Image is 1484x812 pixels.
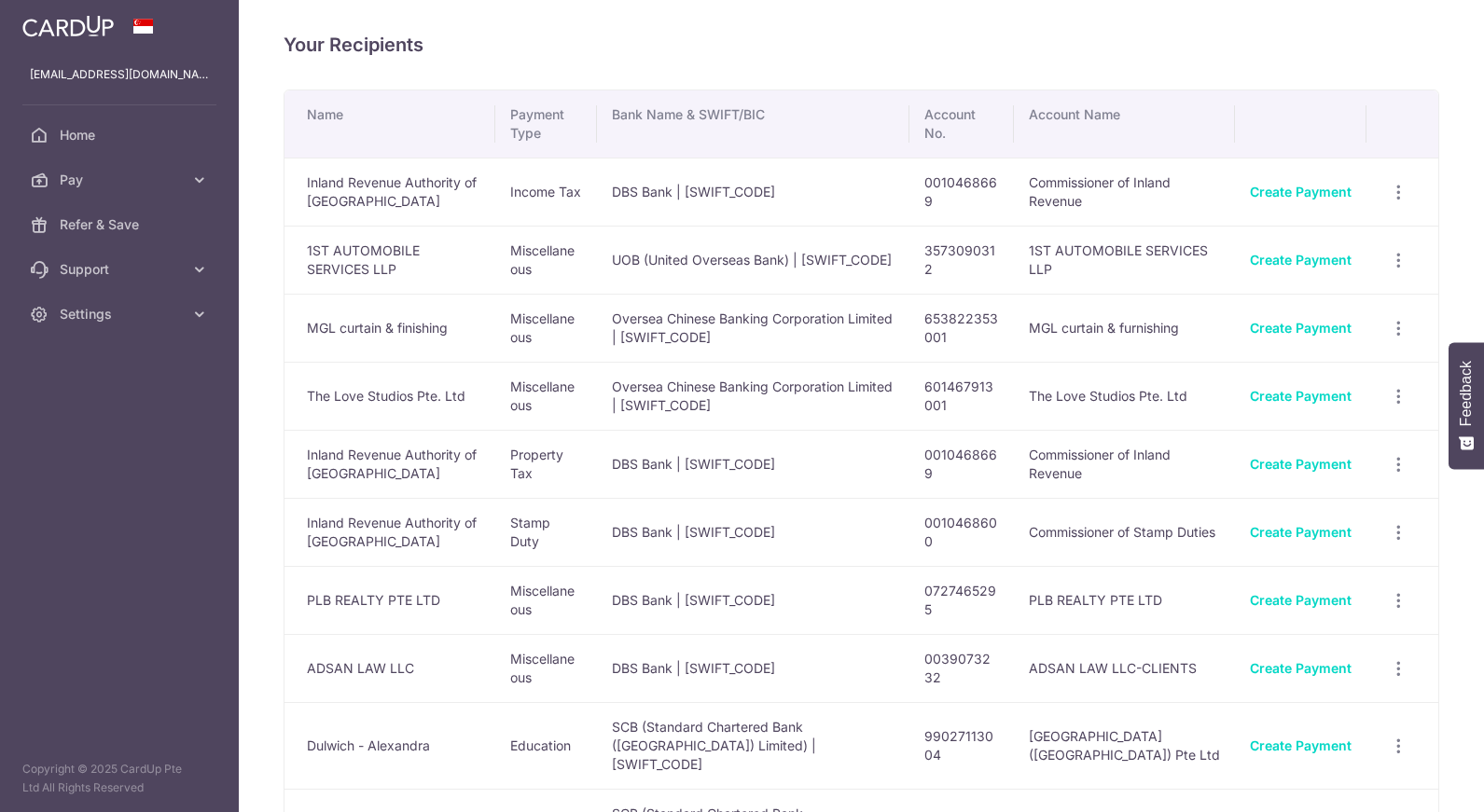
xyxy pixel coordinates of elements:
[1250,737,1352,753] a: Create Payment
[1014,158,1236,226] td: Commissioner of Inland Revenue
[30,65,209,84] p: [EMAIL_ADDRESS][DOMAIN_NAME]
[284,294,495,362] td: MGL curtain & finishing
[495,362,597,430] td: Miscellaneous
[1250,456,1352,472] a: Create Payment
[284,430,495,498] td: Inland Revenue Authority of [GEOGRAPHIC_DATA]
[495,226,597,294] td: Miscellaneous
[284,566,495,634] td: PLB REALTY PTE LTD
[909,294,1013,362] td: 653822353001
[597,226,909,294] td: UOB (United Overseas Bank) | [SWIFT_CODE]
[1458,361,1475,426] span: Feedback
[1014,702,1236,789] td: [GEOGRAPHIC_DATA] ([GEOGRAPHIC_DATA]) Pte Ltd
[1014,226,1236,294] td: 1ST AUTOMOBILE SERVICES LLP
[909,158,1013,226] td: 0010468669
[1014,498,1236,566] td: Commissioner of Stamp Duties
[1250,252,1352,268] a: Create Payment
[909,226,1013,294] td: 3573090312
[1250,660,1352,676] a: Create Payment
[597,90,909,158] th: Bank Name & SWIFT/BIC
[284,702,495,789] td: Dulwich - Alexandra
[284,30,1439,60] h4: Your Recipients
[284,498,495,566] td: Inland Revenue Authority of [GEOGRAPHIC_DATA]
[1250,184,1352,200] a: Create Payment
[1449,342,1484,469] button: Feedback - Show survey
[1014,566,1236,634] td: PLB REALTY PTE LTD
[495,702,597,789] td: Education
[909,90,1013,158] th: Account No.
[597,498,909,566] td: DBS Bank | [SWIFT_CODE]
[1250,320,1352,336] a: Create Payment
[1250,388,1352,404] a: Create Payment
[495,566,597,634] td: Miscellaneous
[1014,634,1236,702] td: ADSAN LAW LLC-CLIENTS
[60,171,183,189] span: Pay
[495,90,597,158] th: Payment Type
[1014,90,1236,158] th: Account Name
[1250,592,1352,608] a: Create Payment
[1014,294,1236,362] td: MGL curtain & furnishing
[1250,524,1352,540] a: Create Payment
[60,126,183,145] span: Home
[909,634,1013,702] td: 0039073232
[495,158,597,226] td: Income Tax
[284,634,495,702] td: ADSAN LAW LLC
[284,158,495,226] td: Inland Revenue Authority of [GEOGRAPHIC_DATA]
[597,430,909,498] td: DBS Bank | [SWIFT_CODE]
[909,702,1013,789] td: 99027113004
[60,260,183,279] span: Support
[909,430,1013,498] td: 0010468669
[1014,430,1236,498] td: Commissioner of Inland Revenue
[495,294,597,362] td: Miscellaneous
[909,362,1013,430] td: 601467913001
[495,430,597,498] td: Property Tax
[597,702,909,789] td: SCB (Standard Chartered Bank ([GEOGRAPHIC_DATA]) Limited) | [SWIFT_CODE]
[284,226,495,294] td: 1ST AUTOMOBILE SERVICES LLP
[495,498,597,566] td: Stamp Duty
[495,634,597,702] td: Miscellaneous
[597,158,909,226] td: DBS Bank | [SWIFT_CODE]
[284,90,495,158] th: Name
[22,15,114,37] img: CardUp
[1014,362,1236,430] td: The Love Studios Pte. Ltd
[60,305,183,323] span: Settings
[60,215,183,234] span: Refer & Save
[909,566,1013,634] td: 0727465295
[597,566,909,634] td: DBS Bank | [SWIFT_CODE]
[909,498,1013,566] td: 0010468600
[597,362,909,430] td: Oversea Chinese Banking Corporation Limited | [SWIFT_CODE]
[597,634,909,702] td: DBS Bank | [SWIFT_CODE]
[1365,756,1465,803] iframe: Opens a widget where you can find more information
[597,294,909,362] td: Oversea Chinese Banking Corporation Limited | [SWIFT_CODE]
[284,362,495,430] td: The Love Studios Pte. Ltd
